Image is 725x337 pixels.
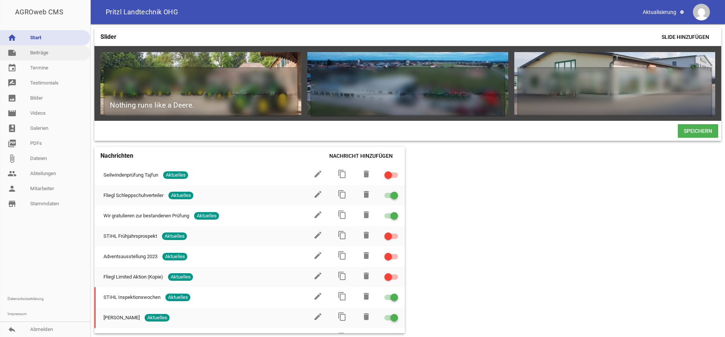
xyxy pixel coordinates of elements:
i: edit [313,251,322,260]
i: photo_album [8,124,17,133]
span: Seilwindenprüfung Tajfun [103,171,158,179]
span: Aktuelles [168,273,193,281]
i: person [8,184,17,193]
a: edit [313,296,322,302]
i: people [8,169,17,178]
i: attach_file [8,154,17,163]
i: delete [362,210,371,219]
h4: Slider [100,31,116,43]
i: content_copy [338,251,347,260]
i: delete [362,190,371,199]
h4: Nachrichten [100,150,133,162]
i: store_mall_directory [8,199,17,208]
i: edit [313,210,322,219]
i: content_copy [338,169,347,179]
i: content_copy [338,231,347,240]
i: content_copy [338,292,347,301]
span: Aktuelles [162,253,187,260]
span: Aktuelles [162,232,187,240]
i: content_copy [338,312,347,321]
i: edit [313,169,322,179]
i: edit [313,190,322,199]
span: Speichern [678,124,718,138]
i: edit [313,292,322,301]
span: Fliegl Schleppschuhverteiler [103,192,164,199]
i: rate_review [8,78,17,88]
span: Aktuelles [194,212,219,220]
a: edit [313,215,322,220]
i: content_copy [338,271,347,280]
i: delete [362,312,371,321]
i: delete [362,169,371,179]
i: image [8,94,17,103]
h2: Nothing runs like a Deere. [103,94,298,117]
a: edit [313,235,322,241]
a: edit [313,174,322,180]
span: Slide hinzufügen [656,30,715,44]
span: Aktuelles [163,171,188,179]
i: content_copy [338,210,347,219]
span: Aktuelles [145,314,170,322]
i: content_copy [338,190,347,199]
a: edit [313,276,322,282]
i: edit [313,271,322,280]
span: STIHL Frühjahrsprospekt [103,232,157,240]
i: note [8,48,17,57]
i: event [8,63,17,72]
i: edit [313,312,322,321]
span: Nachricht hinzufügen [323,149,399,163]
span: Pritzl Landtechnik OHG [106,9,178,15]
a: edit [313,255,322,261]
span: Aktuelles [165,294,190,301]
i: edit [313,231,322,240]
i: picture_as_pdf [8,139,17,148]
span: Wir gratulieren zur bestandenen Prüfung [103,212,189,220]
span: [PERSON_NAME] [103,314,140,322]
i: movie [8,109,17,118]
i: home [8,33,17,42]
span: Aktuelles [168,192,193,199]
a: edit [313,317,322,322]
i: delete [362,251,371,260]
a: edit [313,194,322,200]
span: Adventsausstellung 2023 [103,253,157,260]
i: delete [362,231,371,240]
i: delete [362,271,371,280]
span: STIHL Inspektionswochen [103,294,160,301]
i: reply [8,325,17,334]
span: Fliegl Limited Aktion (Kopie) [103,273,163,281]
i: delete [362,292,371,301]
